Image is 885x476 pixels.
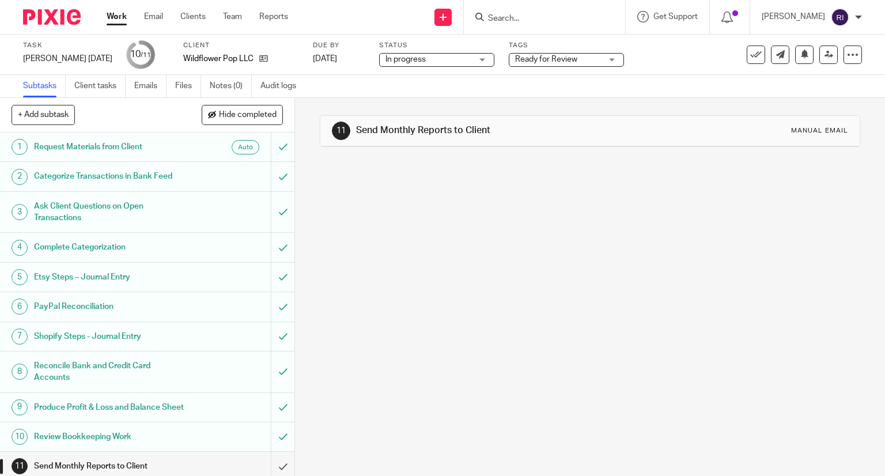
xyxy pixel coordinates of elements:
[34,399,184,416] h1: Produce Profit & Loss and Balance Sheet
[271,322,294,351] div: Mark as to do
[271,393,294,422] div: Mark as to do
[23,41,112,50] label: Task
[313,55,337,63] span: [DATE]
[12,328,28,345] div: 7
[34,298,184,315] h1: PayPal Reconciliation
[819,46,838,64] a: Reassign task
[130,48,151,61] div: 10
[223,11,242,22] a: Team
[12,139,28,155] div: 1
[12,458,28,474] div: 11
[259,54,268,63] i: Open client page
[34,269,184,286] h1: Etsy Steps – Journal Entry
[487,14,591,24] input: Search
[313,41,365,50] label: Due by
[180,11,206,22] a: Clients
[271,233,294,262] div: Mark as to do
[23,9,81,25] img: Pixie
[762,11,825,22] p: [PERSON_NAME]
[12,429,28,445] div: 10
[653,13,698,21] span: Get Support
[141,52,151,58] small: /11
[12,269,28,285] div: 5
[144,11,163,22] a: Email
[23,53,112,65] div: [PERSON_NAME] [DATE]
[259,11,288,22] a: Reports
[385,55,426,63] span: In progress
[12,399,28,415] div: 9
[271,352,294,392] div: Mark as to do
[831,8,849,27] img: svg%3E
[34,428,184,445] h1: Review Bookkeeping Work
[791,126,848,135] div: Manual email
[210,75,252,97] a: Notes (0)
[12,204,28,220] div: 3
[34,168,184,185] h1: Categorize Transactions in Bank Feed
[509,41,624,50] label: Tags
[175,75,201,97] a: Files
[271,292,294,321] div: Mark as to do
[332,122,350,140] div: 11
[219,111,277,120] span: Hide completed
[271,133,294,161] div: Can't undo an automated email
[34,328,184,345] h1: Shopify Steps - Journal Entry
[12,299,28,315] div: 6
[12,169,28,185] div: 2
[183,53,254,65] p: Wildflower Pop LLC
[271,263,294,292] div: Mark as to do
[232,140,259,154] div: Automated emails are sent as soon as the preceding subtask is completed.
[12,240,28,256] div: 4
[107,11,127,22] a: Work
[271,422,294,451] div: Mark as to do
[202,105,283,124] button: Hide completed
[271,162,294,191] div: Mark as to do
[34,198,184,227] h1: Ask Client Questions on Open Transactions
[515,55,577,63] span: Ready for Review
[74,75,126,97] a: Client tasks
[183,41,298,50] label: Client
[12,364,28,380] div: 8
[260,75,305,97] a: Audit logs
[795,46,814,64] button: Snooze task
[771,46,789,64] a: Send new email to Wildflower Pop LLC
[34,458,184,475] h1: Send Monthly Reports to Client
[34,239,184,256] h1: Complete Categorization
[271,192,294,233] div: Mark as to do
[23,53,112,65] div: Wendy Aug 2025
[34,357,184,387] h1: Reconcile Bank and Credit Card Accounts
[34,138,184,156] h1: Request Materials from Client
[23,75,66,97] a: Subtasks
[134,75,167,97] a: Emails
[356,124,614,137] h1: Send Monthly Reports to Client
[12,105,75,124] button: + Add subtask
[379,41,494,50] label: Status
